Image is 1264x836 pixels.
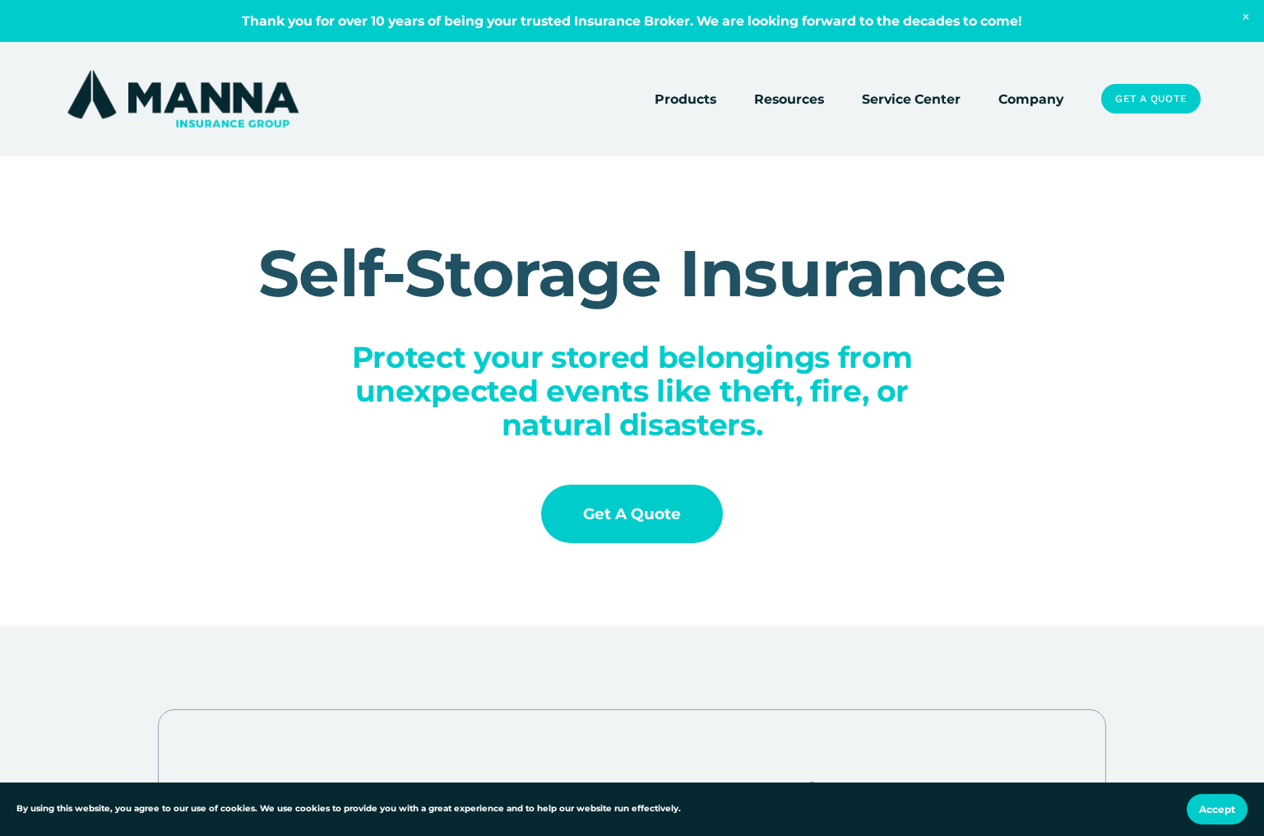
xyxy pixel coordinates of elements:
span: Products [655,89,716,109]
a: Get a Quote [541,485,723,542]
a: folder dropdown [754,87,824,111]
span: Accept [1199,803,1235,815]
span: Self-Storage Insurance [258,234,1006,313]
img: Manna Insurance Group [63,67,303,131]
a: folder dropdown [655,87,716,111]
a: Service Center [862,87,961,111]
button: Accept [1187,794,1248,824]
a: Get a Quote [1101,84,1201,114]
span: Protect your stored belongings from unexpected events like theft, fire, or natural disasters. [352,339,920,444]
span: Resources [754,89,824,109]
p: By using this website, you agree to our use of cookies. We use cookies to provide you with a grea... [16,802,681,816]
a: Company [998,87,1063,111]
h2: Safeguard Your Belongings [254,777,1010,827]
